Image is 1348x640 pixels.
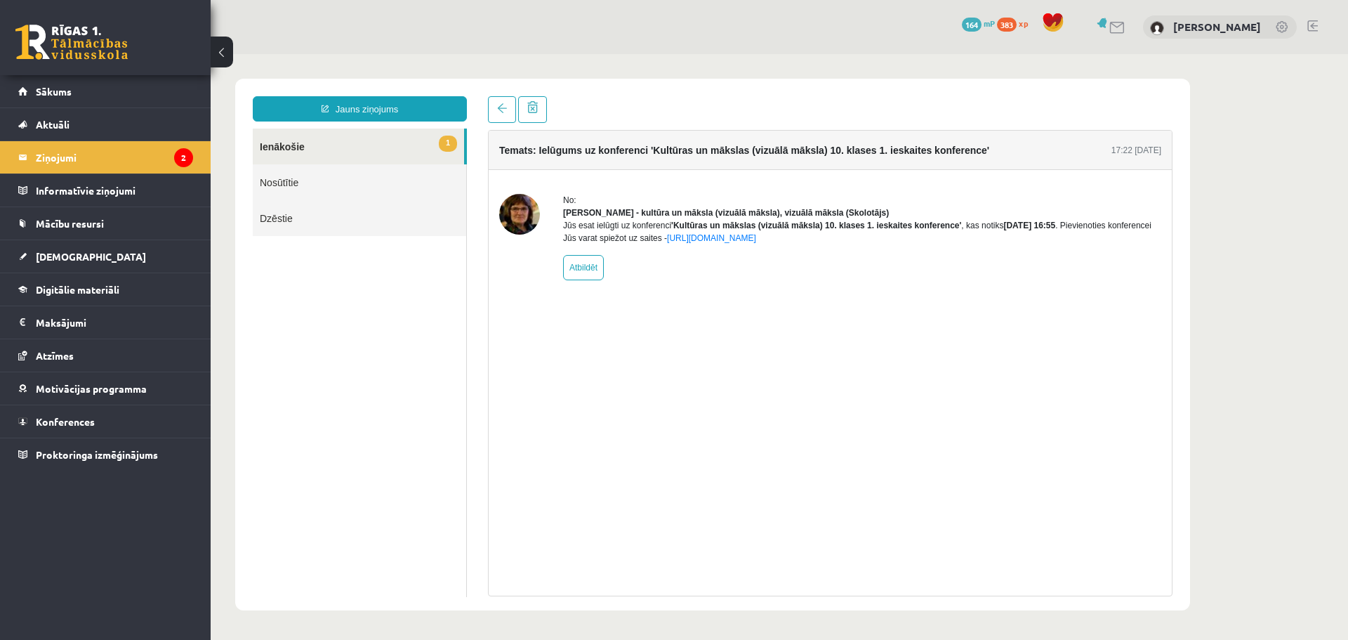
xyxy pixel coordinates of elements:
a: Atbildēt [352,201,393,226]
a: Proktoringa izmēģinājums [18,438,193,471]
a: Informatīvie ziņojumi [18,174,193,207]
span: Atzīmes [36,349,74,362]
img: Oskars Plikšs [1150,21,1164,35]
a: Nosūtītie [42,110,256,146]
span: Motivācijas programma [36,382,147,395]
a: Ziņojumi2 [18,141,193,174]
a: Konferences [18,405,193,438]
a: Digitālie materiāli [18,273,193,306]
a: Dzēstie [42,146,256,182]
a: 164 mP [962,18,995,29]
a: Atzīmes [18,339,193,372]
span: mP [984,18,995,29]
span: Aktuāli [36,118,70,131]
a: [URL][DOMAIN_NAME] [456,179,546,189]
a: Mācību resursi [18,207,193,240]
div: Jūs esat ielūgti uz konferenci , kas notiks . Pievienoties konferencei Jūs varat spiežot uz saites - [352,165,951,190]
span: Konferences [36,415,95,428]
h4: Temats: Ielūgums uz konferenci 'Kultūras un mākslas (vizuālā māksla) 10. klases 1. ieskaites konf... [289,91,779,102]
a: [PERSON_NAME] [1173,20,1261,34]
span: xp [1019,18,1028,29]
strong: [PERSON_NAME] - kultūra un māksla (vizuālā māksla), vizuālā māksla (Skolotājs) [352,154,678,164]
span: Digitālie materiāli [36,283,119,296]
span: Sākums [36,85,72,98]
a: Sākums [18,75,193,107]
a: 1Ienākošie [42,74,253,110]
b: 'Kultūras un mākslas (vizuālā māksla) 10. klases 1. ieskaites konference' [461,166,751,176]
a: Aktuāli [18,108,193,141]
span: [DEMOGRAPHIC_DATA] [36,250,146,263]
a: [DEMOGRAPHIC_DATA] [18,240,193,273]
div: 17:22 [DATE] [901,90,951,103]
legend: Ziņojumi [36,141,193,174]
span: 164 [962,18,982,32]
legend: Maksājumi [36,306,193,339]
span: Mācību resursi [36,217,104,230]
a: Motivācijas programma [18,372,193,405]
div: No: [352,140,951,152]
a: 383 xp [997,18,1035,29]
span: 383 [997,18,1017,32]
legend: Informatīvie ziņojumi [36,174,193,207]
i: 2 [174,148,193,167]
span: Proktoringa izmēģinājums [36,448,158,461]
img: Ilze Kolka - kultūra un māksla (vizuālā māksla), vizuālā māksla [289,140,329,181]
a: Jauns ziņojums [42,42,256,67]
a: Maksājumi [18,306,193,339]
b: [DATE] 16:55 [793,166,845,176]
span: 1 [228,81,246,98]
a: Rīgas 1. Tālmācības vidusskola [15,25,128,60]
